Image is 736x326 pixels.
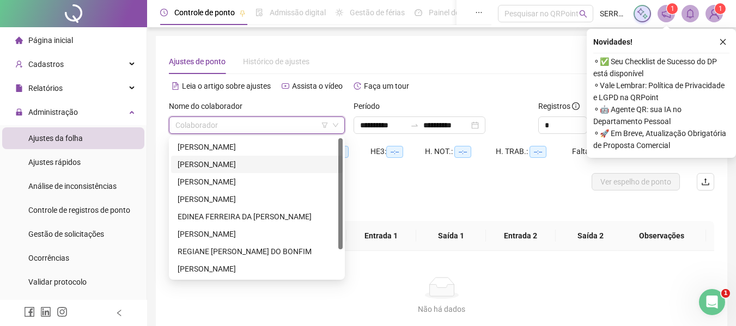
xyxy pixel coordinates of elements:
div: [PERSON_NAME] [178,176,336,188]
div: EDINEA FERREIRA DA COSTA CIRINO [171,208,343,225]
span: lock [15,108,23,116]
span: sun [336,9,343,16]
div: H. TRAB.: [496,145,572,158]
span: linkedin [40,306,51,317]
span: Página inicial [28,36,73,45]
span: --:-- [530,146,546,158]
span: facebook [24,306,35,317]
span: Novidades ! [593,36,632,48]
span: Análise de inconsistências [28,182,117,190]
span: Assista o vídeo [292,82,343,90]
span: ellipsis [475,9,483,16]
sup: 1 [667,3,678,14]
th: Entrada 1 [346,221,416,251]
span: ⚬ ✅ Seu Checklist de Sucesso do DP está disponível [593,56,729,79]
span: Relatórios [28,84,63,93]
span: Observações [626,230,697,242]
span: ⚬ 🚀 Em Breve, Atualização Obrigatória de Proposta Comercial [593,127,729,151]
span: instagram [57,306,68,317]
span: 1 [719,5,722,13]
span: home [15,36,23,44]
span: left [115,309,123,317]
img: sparkle-icon.fc2bf0ac1784a2077858766a79e2daf3.svg [636,8,648,20]
span: user-add [15,60,23,68]
span: Admissão digital [270,8,326,17]
div: RENATA MOTA SOGLIA BASTOS [171,260,343,278]
span: down [332,122,339,128]
span: Ajustes de ponto [169,57,226,66]
span: pushpin [239,10,246,16]
span: Cadastros [28,60,64,69]
span: Ocorrências [28,254,69,262]
div: APARECIDA SANTANA SANTOS [171,156,343,173]
span: Gestão de férias [350,8,405,17]
div: [PERSON_NAME] [178,141,336,153]
span: clock-circle [160,9,168,16]
span: file-text [172,82,179,90]
span: Faltas: [572,147,597,156]
span: 1 [721,289,730,298]
th: Saída 1 [416,221,486,251]
span: dashboard [415,9,422,16]
div: [PERSON_NAME] [178,193,336,205]
img: 74752 [706,5,722,22]
span: --:-- [454,146,471,158]
span: SERRARA [600,8,627,20]
span: 1 [671,5,674,13]
span: Administração [28,108,78,116]
th: Saída 2 [556,221,625,251]
span: upload [701,177,710,186]
span: Painel do DP [429,8,471,17]
span: Ajustes da folha [28,134,83,143]
span: search [579,10,587,18]
span: Controle de ponto [174,8,235,17]
span: info-circle [572,102,580,110]
div: [PERSON_NAME] [178,228,336,240]
span: Ajustes rápidos [28,158,81,167]
span: Validar protocolo [28,278,87,286]
div: [PERSON_NAME] [178,158,336,170]
div: DEBORA ROSANA DA MOTA CASTRO [171,173,343,190]
span: bell [685,9,695,19]
div: H. NOT.: [425,145,496,158]
div: Não há dados [182,303,701,315]
th: Observações [617,221,706,251]
span: Histórico de ajustes [243,57,309,66]
span: youtube [282,82,289,90]
span: filter [321,122,328,128]
span: ⚬ 🤖 Agente QR: sua IA no Departamento Pessoal [593,103,729,127]
span: ⚬ Vale Lembrar: Política de Privacidade e LGPD na QRPoint [593,79,729,103]
div: REGIANE [PERSON_NAME] DO BONFIM [178,245,336,257]
label: Nome do colaborador [169,100,250,112]
span: file-done [256,9,263,16]
span: Faça um tour [364,82,409,90]
div: HE 3: [370,145,425,158]
div: REGIANE CUNHA DE SOUZA DO BONFIM [171,243,343,260]
span: Leia o artigo sobre ajustes [182,82,271,90]
th: Entrada 2 [486,221,556,251]
iframe: Intercom live chat [699,289,725,315]
div: ANA CAROLINA DE SOUZA OLIVEIRA [171,138,343,156]
span: --:-- [386,146,403,158]
button: Ver espelho de ponto [592,173,680,190]
label: Período [354,100,387,112]
span: history [354,82,361,90]
span: close [719,38,727,46]
div: EDIMILSON SANTOS SILVA [171,190,343,208]
span: swap-right [410,121,419,130]
span: Gestão de solicitações [28,230,104,238]
div: EDINEA FERREIRA DA [PERSON_NAME] [178,211,336,223]
sup: Atualize o seu contato no menu Meus Dados [715,3,726,14]
span: Registros [538,100,580,112]
div: [PERSON_NAME] [178,263,336,275]
span: file [15,84,23,92]
span: notification [661,9,671,19]
div: ISABELA DE JESUS ALMEIDA [171,225,343,243]
span: Controle de registros de ponto [28,206,130,214]
span: to [410,121,419,130]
